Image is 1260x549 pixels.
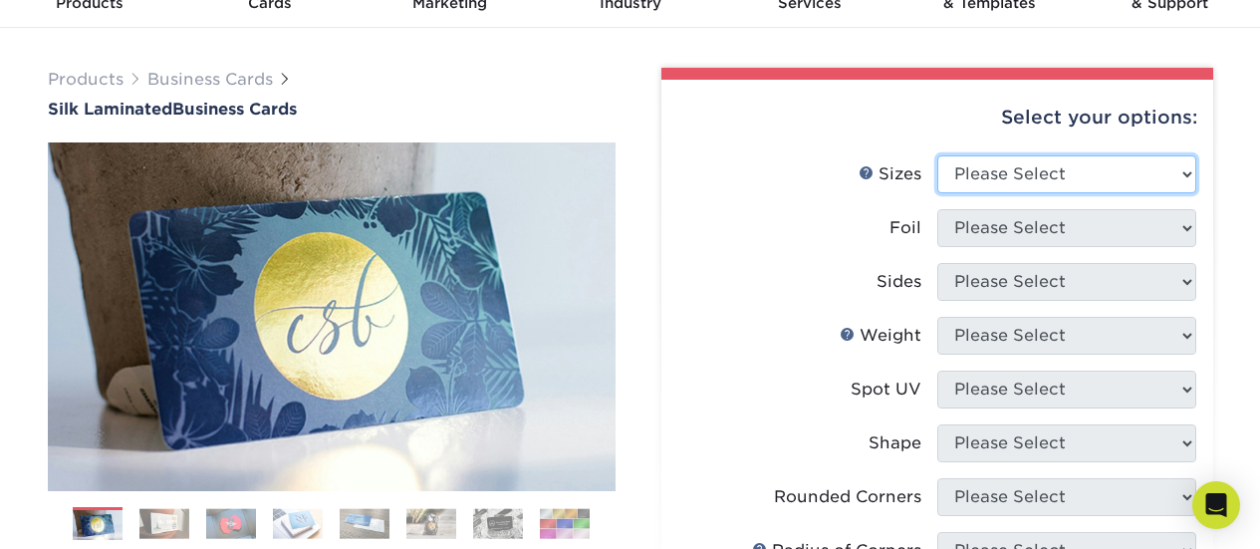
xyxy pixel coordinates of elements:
div: Shape [869,431,921,455]
h1: Business Cards [48,100,616,119]
img: Business Cards 03 [206,508,256,539]
img: Business Cards 05 [340,508,389,539]
div: Sizes [859,162,921,186]
div: Open Intercom Messenger [1192,481,1240,529]
a: Products [48,70,124,89]
div: Weight [840,324,921,348]
div: Select your options: [677,80,1197,155]
img: Business Cards 07 [473,508,523,539]
a: Silk LaminatedBusiness Cards [48,100,616,119]
div: Rounded Corners [774,485,921,509]
div: Spot UV [851,378,921,402]
span: Silk Laminated [48,100,172,119]
div: Foil [889,216,921,240]
img: Business Cards 06 [406,508,456,539]
div: Sides [877,270,921,294]
img: Business Cards 08 [540,508,590,539]
a: Business Cards [147,70,273,89]
img: Business Cards 02 [139,508,189,539]
img: Business Cards 04 [273,508,323,539]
